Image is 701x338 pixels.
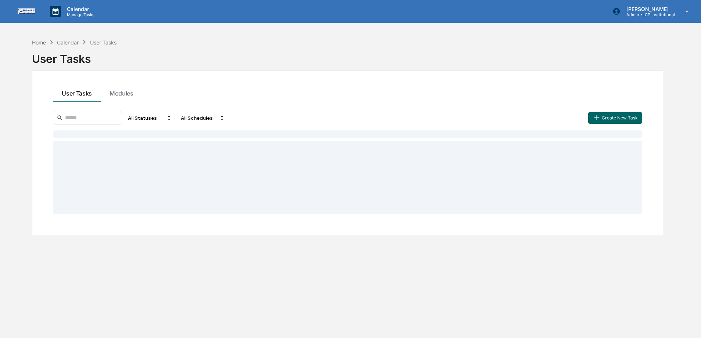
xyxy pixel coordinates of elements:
p: [PERSON_NAME] [620,6,675,12]
div: Home [32,39,46,46]
div: User Tasks [32,46,663,65]
div: User Tasks [90,39,117,46]
div: Calendar [57,39,79,46]
img: logo [18,8,35,14]
p: Calendar [61,6,98,12]
div: All Schedules [178,112,228,124]
button: Create New Task [588,112,642,124]
p: Manage Tasks [61,12,98,17]
button: User Tasks [53,82,101,102]
button: Modules [101,82,142,102]
p: Admin • LCP Institutional [620,12,675,17]
div: All Statuses [125,112,175,124]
